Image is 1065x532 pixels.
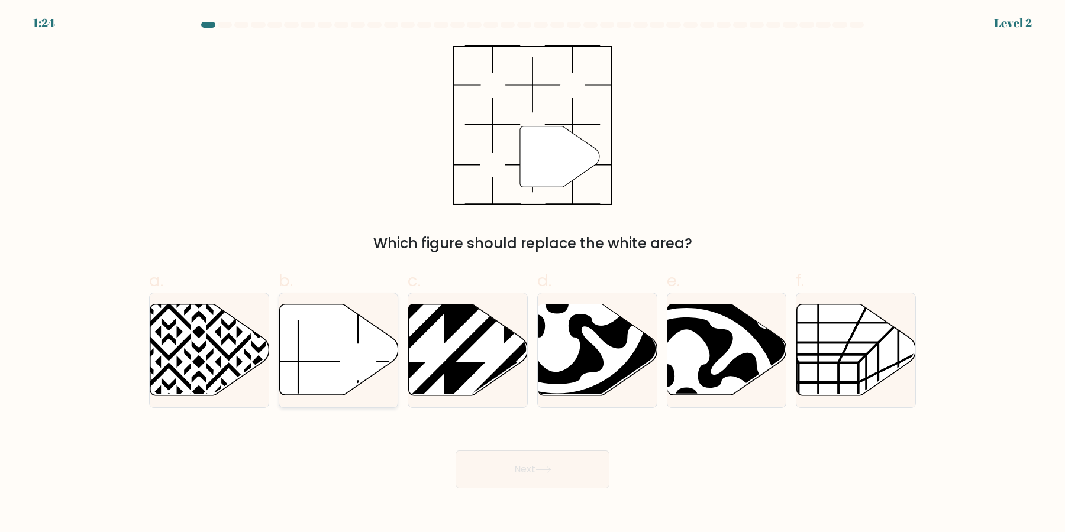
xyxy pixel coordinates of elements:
[994,14,1032,32] div: Level 2
[408,269,421,292] span: c.
[279,269,293,292] span: b.
[149,269,163,292] span: a.
[520,126,599,187] g: "
[667,269,680,292] span: e.
[456,450,609,488] button: Next
[537,269,551,292] span: d.
[156,233,909,254] div: Which figure should replace the white area?
[796,269,804,292] span: f.
[33,14,55,32] div: 1:24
